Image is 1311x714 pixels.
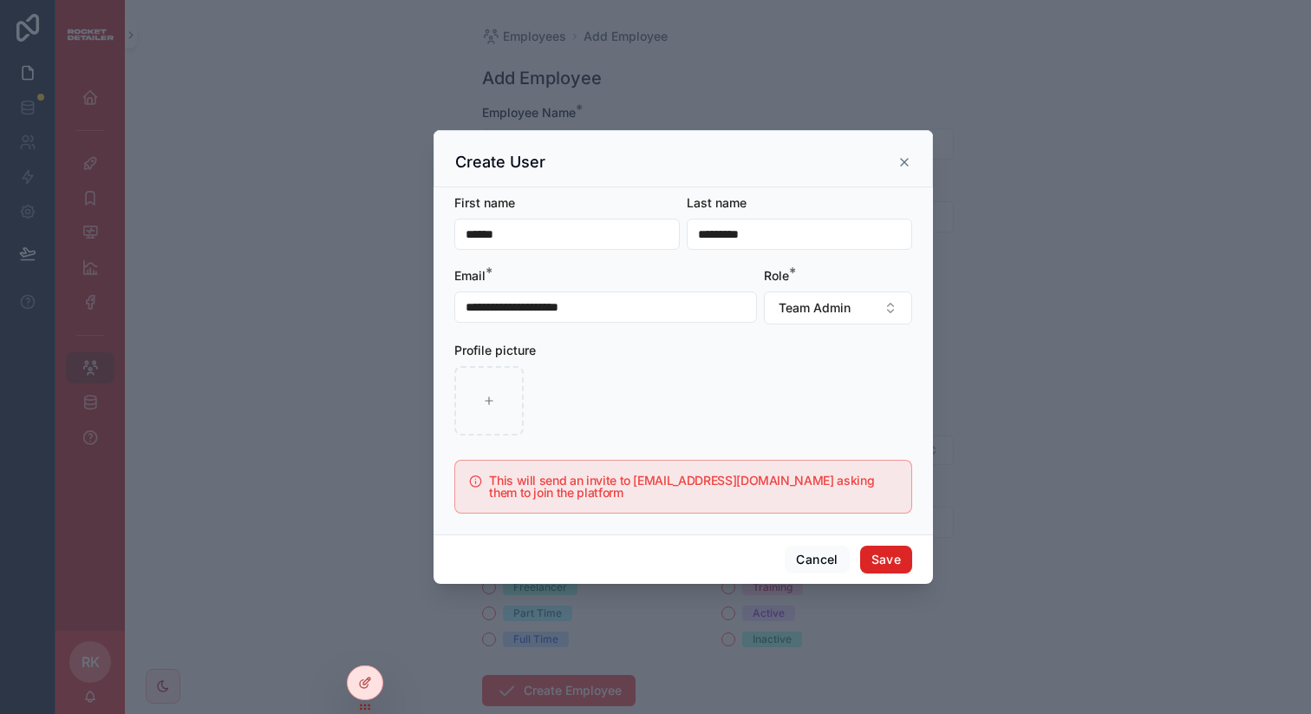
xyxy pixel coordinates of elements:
[455,152,545,173] h3: Create User
[454,343,536,357] span: Profile picture
[764,291,912,324] button: Select Button
[785,546,849,573] button: Cancel
[454,268,486,283] span: Email
[779,299,851,317] span: Team Admin
[860,546,912,573] button: Save
[489,475,897,499] h5: This will send an invite to brianfer928@gmail.com asking them to join the platform
[454,195,515,210] span: First name
[764,268,789,283] span: Role
[687,195,747,210] span: Last name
